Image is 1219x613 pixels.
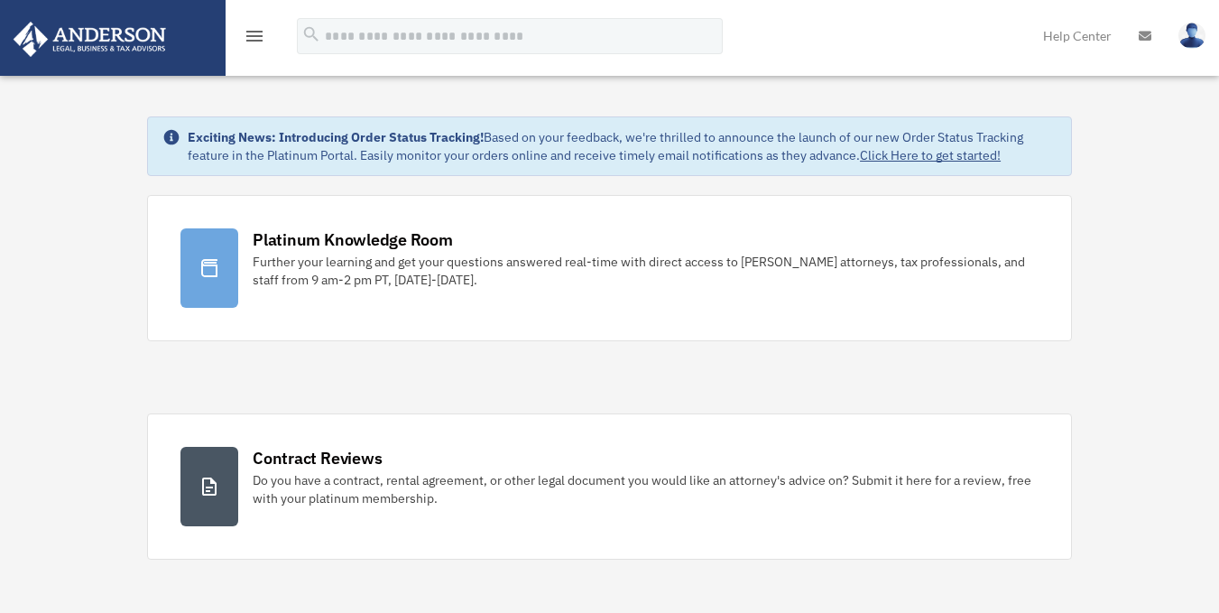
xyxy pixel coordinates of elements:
[253,447,382,469] div: Contract Reviews
[253,228,453,251] div: Platinum Knowledge Room
[253,253,1039,289] div: Further your learning and get your questions answered real-time with direct access to [PERSON_NAM...
[188,129,484,145] strong: Exciting News: Introducing Order Status Tracking!
[188,128,1057,164] div: Based on your feedback, we're thrilled to announce the launch of our new Order Status Tracking fe...
[253,471,1039,507] div: Do you have a contract, rental agreement, or other legal document you would like an attorney's ad...
[860,147,1001,163] a: Click Here to get started!
[244,32,265,47] a: menu
[147,413,1072,560] a: Contract Reviews Do you have a contract, rental agreement, or other legal document you would like...
[244,25,265,47] i: menu
[1178,23,1205,49] img: User Pic
[301,24,321,44] i: search
[8,22,171,57] img: Anderson Advisors Platinum Portal
[147,195,1072,341] a: Platinum Knowledge Room Further your learning and get your questions answered real-time with dire...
